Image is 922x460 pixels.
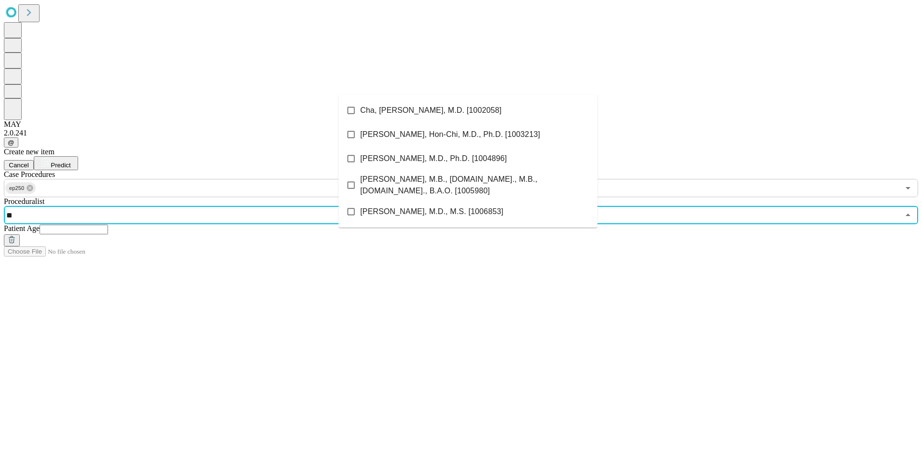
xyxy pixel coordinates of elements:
[901,208,915,222] button: Close
[360,153,507,164] span: [PERSON_NAME], M.D., Ph.D. [1004896]
[4,197,44,205] span: Proceduralist
[360,129,540,140] span: [PERSON_NAME], Hon-Chi, M.D., Ph.D. [1003213]
[360,105,502,116] span: Cha, [PERSON_NAME], M.D. [1002058]
[51,162,70,169] span: Predict
[5,183,28,194] span: ep250
[4,170,55,178] span: Scheduled Procedure
[4,137,18,148] button: @
[5,182,36,194] div: ep250
[4,160,34,170] button: Cancel
[360,174,590,197] span: [PERSON_NAME], M.B., [DOMAIN_NAME]., M.B., [DOMAIN_NAME]., B.A.O. [1005980]
[901,181,915,195] button: Open
[4,120,918,129] div: MAY
[4,148,54,156] span: Create new item
[34,156,78,170] button: Predict
[8,139,14,146] span: @
[4,129,918,137] div: 2.0.241
[360,206,503,217] span: [PERSON_NAME], M.D., M.S. [1006853]
[4,224,40,232] span: Patient Age
[9,162,29,169] span: Cancel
